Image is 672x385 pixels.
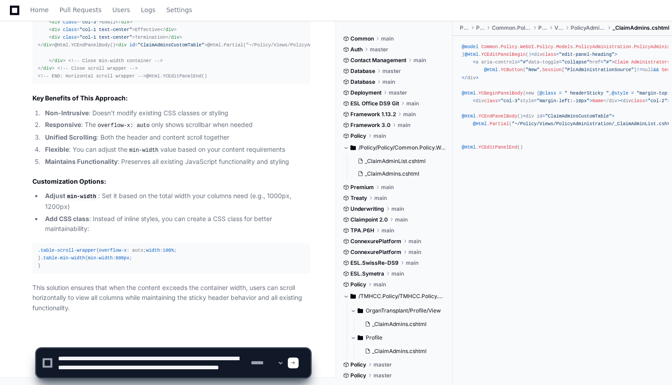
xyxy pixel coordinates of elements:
span: OrganTransplant/Profile/View [366,307,441,314]
span: </ > [49,58,66,63]
span: < [620,98,623,104]
span: 800px [116,255,130,261]
span: main [381,184,394,191]
span: ConnexurePlatform [350,238,401,245]
span: min-width [88,255,113,261]
span: </ > [116,19,132,25]
li: : The only shows scrollbar when needed [42,120,310,131]
span: = [645,98,648,104]
span: - [540,59,542,65]
span: Users [113,7,130,13]
span: > [612,59,614,65]
span: main [413,57,426,64]
span: ESL.SwissRe-DS9 [350,259,399,267]
span: _ClaimAdmins.cshtml [372,321,427,328]
span: Claim [614,59,628,65]
strong: Unified Scrolling [45,133,97,141]
span: <!-- END: Horizontal scroll wrapper --> [38,73,146,79]
span: = [559,91,562,96]
span: < = > [116,42,207,48]
span: Settings [166,7,192,13]
span: _ClaimAdmins.cshtml [613,24,669,32]
span: main [406,259,418,267]
strong: Maintains Functionality [45,158,118,165]
svg: Directory [358,305,363,316]
code: min-width [127,146,160,154]
span: Premium [350,184,374,191]
span: </ > [165,35,182,40]
span: ConnexurePlatform [350,249,401,256]
span: main [409,238,421,245]
span: class [63,27,77,32]
span: main [381,227,394,234]
span: "col-1 text-center" [79,27,132,32]
span: Policy [476,24,485,32]
span: main [373,132,386,140]
span: = [600,59,603,65]
span: > [590,98,592,104]
span: Policy [501,44,518,50]
li: : Set it based on the total width your columns need (e.g., 1000px, 1200px) [42,191,310,212]
span: 100% [163,248,174,253]
span: @class [540,91,556,96]
span: main [374,195,387,202]
span: main [391,270,404,277]
span: Treaty [350,195,367,202]
span: Framework 3.0 [350,122,390,129]
span: <!-- Close scroll wrapper --> [57,66,138,71]
span: ESL Office DS9 Git [350,100,399,107]
span: = [631,91,634,96]
span: main [373,281,386,288]
span: Auth [350,46,363,53]
span: && [654,67,659,72]
span: ESL.Symetra [350,270,384,277]
span: </ > [160,27,177,32]
span: < [523,113,526,119]
span: div [52,19,60,25]
button: OrganTransplant/Profile/View [350,303,446,318]
span: < = > [49,35,135,40]
span: main [406,100,419,107]
span: "ClaimAdminsCustomTable" [138,42,204,48]
span: Policy [350,132,366,140]
span: - [492,59,495,65]
li: : Both the header and content scroll together [42,132,310,143]
span: </ > [38,42,54,48]
span: "#" [520,59,528,65]
span: </ [462,75,467,80]
span: _ClaimAdmins.cshtml [365,170,419,177]
span: Session [542,67,562,72]
p: This solution ensures that when the content exceeds the container width, users can scroll horizon... [32,283,310,313]
svg: Directory [350,142,356,153]
span: master [382,68,401,75]
span: div [52,35,60,40]
svg: Directory [358,332,363,343]
span: > [476,75,478,80]
span: main [382,78,395,86]
span: = [559,59,562,65]
span: main [403,111,416,118]
span: PolicyAdministration [576,44,631,50]
span: Policy [350,281,366,288]
span: Administrators [631,59,670,65]
span: Common.Policy.WebUI [492,24,531,32]
span: <!-- Close min-width container --> [68,58,163,63]
span: Database [350,78,375,86]
span: Pull Requests [59,7,101,13]
strong: Non-Intrusive [45,109,89,117]
strong: Adjust [45,192,98,199]
button: Profile [350,331,446,345]
h2: Customization Options: [32,177,310,186]
span: @style [612,91,628,96]
span: "edit-panel-heading" [559,52,614,57]
span: @Html [462,91,476,96]
span: < = > [49,27,135,32]
span: TPA.P6H [350,227,374,234]
span: Partial [490,121,509,127]
span: "collapse" [562,59,590,65]
span: div [54,58,63,63]
span: "ClaimAdminsCustomTable" [545,113,612,119]
span: class [63,19,77,25]
span: Name [592,98,604,104]
span: /TMHCC.Policy/TMHCC.Policy.WebUi.v1/Policy/Views [359,293,446,300]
